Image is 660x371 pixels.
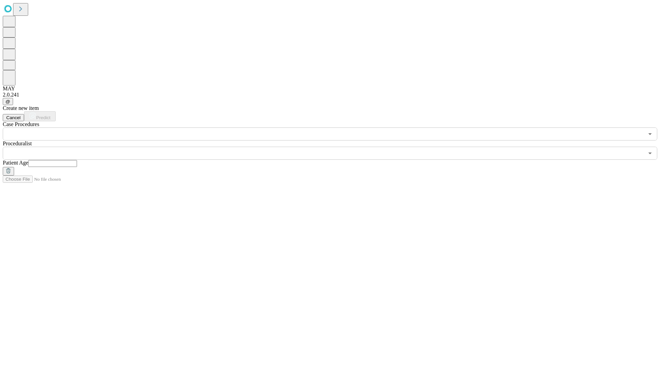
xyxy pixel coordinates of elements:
[645,129,655,139] button: Open
[5,99,10,104] span: @
[3,92,657,98] div: 2.0.241
[3,140,32,146] span: Proceduralist
[645,148,655,158] button: Open
[6,115,21,120] span: Cancel
[3,105,39,111] span: Create new item
[3,121,39,127] span: Scheduled Procedure
[3,86,657,92] div: MAY
[3,160,28,166] span: Patient Age
[24,111,56,121] button: Predict
[3,98,13,105] button: @
[36,115,50,120] span: Predict
[3,114,24,121] button: Cancel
